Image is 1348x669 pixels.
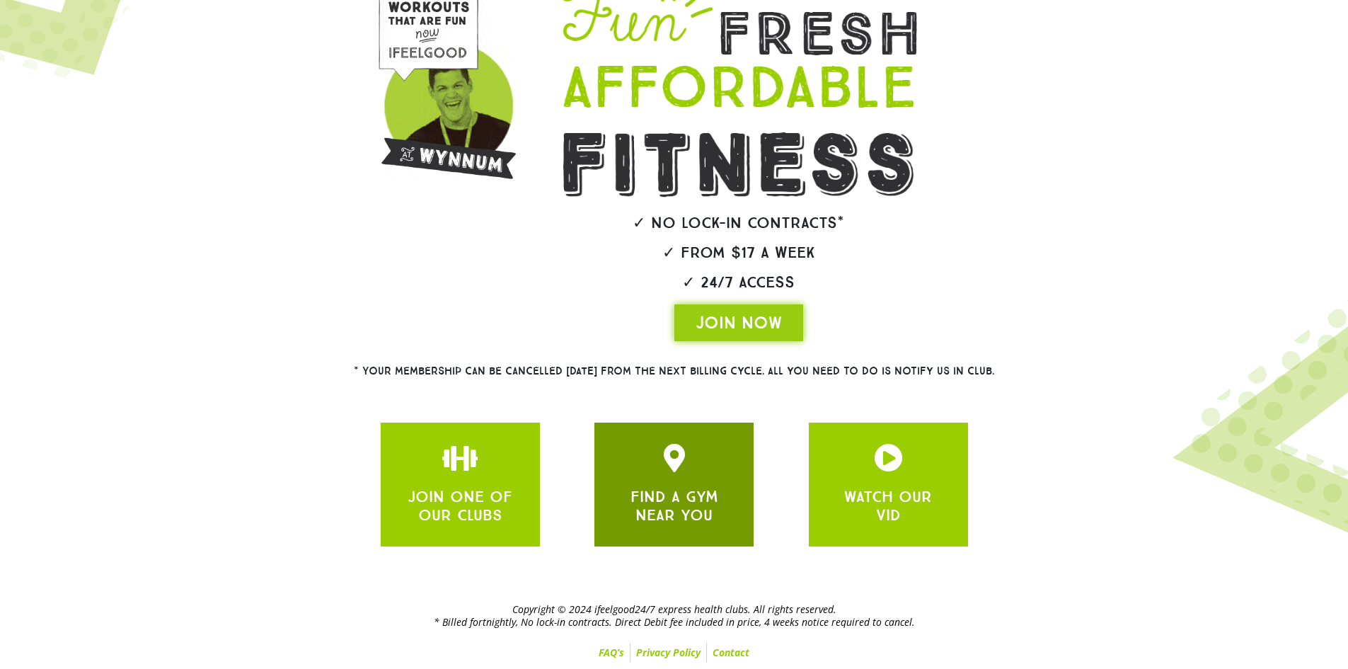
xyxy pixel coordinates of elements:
span: JOIN NOW [696,311,782,334]
a: WATCH OUR VID [844,487,932,525]
a: JOIN ONE OF OUR CLUBS [874,444,902,472]
a: JOIN ONE OF OUR CLUBS [660,444,689,472]
a: JOIN ONE OF OUR CLUBS [408,487,512,525]
h2: ✓ No lock-in contracts* [520,215,957,231]
nav: Menu [221,643,1127,663]
a: Contact [707,643,755,663]
h2: ✓ From $17 a week [520,245,957,261]
h2: Copyright © 2024 ifeelgood24/7 express health clubs. All rights reserved. * Billed fortnightly, N... [221,603,1127,629]
h2: ✓ 24/7 Access [520,275,957,290]
a: JOIN ONE OF OUR CLUBS [446,444,474,472]
a: FIND A GYM NEAR YOU [630,487,718,525]
a: Privacy Policy [630,643,706,663]
h2: * Your membership can be cancelled [DATE] from the next billing cycle. All you need to do is noti... [303,366,1046,377]
a: JOIN NOW [674,304,803,341]
a: FAQ’s [593,643,630,663]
